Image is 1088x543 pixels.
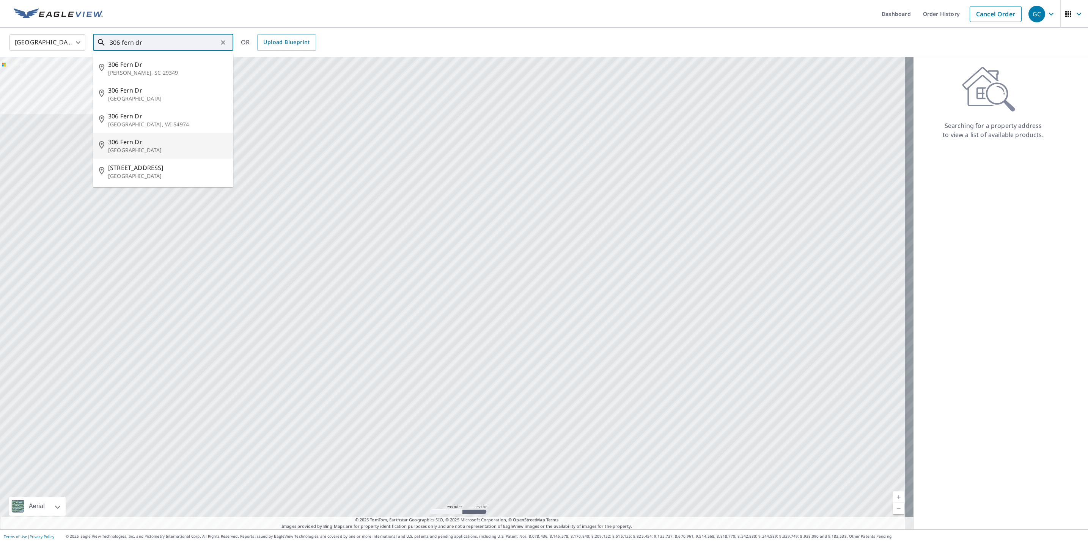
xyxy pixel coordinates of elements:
[30,534,54,539] a: Privacy Policy
[108,95,227,102] p: [GEOGRAPHIC_DATA]
[893,503,904,514] a: Current Level 5, Zoom Out
[108,137,227,146] span: 306 Fern Dr
[108,60,227,69] span: 306 Fern Dr
[108,146,227,154] p: [GEOGRAPHIC_DATA]
[893,491,904,503] a: Current Level 5, Zoom In
[4,534,27,539] a: Terms of Use
[110,32,218,53] input: Search by address or latitude-longitude
[108,163,227,172] span: [STREET_ADDRESS]
[14,8,103,20] img: EV Logo
[108,86,227,95] span: 306 Fern Dr
[513,517,545,523] a: OpenStreetMap
[942,121,1044,139] p: Searching for a property address to view a list of available products.
[263,38,310,47] span: Upload Blueprint
[218,37,228,48] button: Clear
[66,534,1084,539] p: © 2025 Eagle View Technologies, Inc. and Pictometry International Corp. All Rights Reserved. Repo...
[108,121,227,128] p: [GEOGRAPHIC_DATA], WI 54974
[9,497,66,516] div: Aerial
[108,172,227,180] p: [GEOGRAPHIC_DATA]
[546,517,559,523] a: Terms
[241,34,316,51] div: OR
[108,69,227,77] p: [PERSON_NAME], SC 29349
[970,6,1022,22] a: Cancel Order
[4,534,54,539] p: |
[9,32,85,53] div: [GEOGRAPHIC_DATA]
[108,112,227,121] span: 306 Fern Dr
[1028,6,1045,22] div: GC
[355,517,559,523] span: © 2025 TomTom, Earthstar Geographics SIO, © 2025 Microsoft Corporation, ©
[27,497,47,516] div: Aerial
[257,34,316,51] a: Upload Blueprint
